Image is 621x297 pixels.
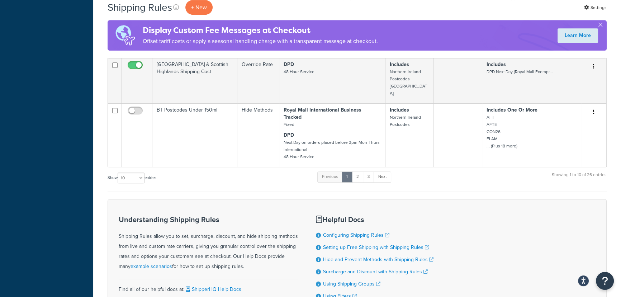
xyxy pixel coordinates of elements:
button: Open Resource Center [596,272,614,290]
p: Offset tariff costs or apply a seasonal handling charge with a transparent message at checkout. [143,36,378,46]
label: Show entries [108,173,156,183]
small: AFT AFTE CON26 FLAM ... (Plus 18 more) [487,114,517,149]
a: ShipperHQ Help Docs [184,286,241,293]
a: 3 [363,171,374,182]
small: Next Day on orders placed before 3pm Mon-Thurs International 48 Hour Service [284,139,380,160]
div: Find all of our helpful docs at: [119,279,298,294]
a: Hide and Prevent Methods with Shipping Rules [323,256,433,263]
a: 1 [342,171,352,182]
h3: Understanding Shipping Rules [119,216,298,223]
small: 48 Hour Service [284,69,314,75]
a: example scenarios [131,263,172,270]
a: Configuring Shipping Rules [323,231,389,239]
strong: DPD [284,61,294,68]
a: Learn More [558,28,598,43]
a: Using Shipping Groups [323,280,380,288]
strong: Includes [487,61,506,68]
strong: Includes [390,106,409,114]
a: Next [374,171,391,182]
h1: Shipping Rules [108,0,172,14]
a: Previous [317,171,342,182]
a: Surcharge and Discount with Shipping Rules [323,268,428,275]
h4: Display Custom Fee Messages at Checkout [143,24,378,36]
img: duties-banner-06bc72dcb5fe05cb3f9472aba00be2ae8eb53ab6f0d8bb03d382ba314ac3c341.png [108,20,143,51]
td: Hide Methods [237,103,279,167]
a: Settings [584,3,607,13]
td: Override Rate [237,58,279,103]
h3: Helpful Docs [316,216,433,223]
small: Northern Ireland Postcodes [GEOGRAPHIC_DATA] [390,69,427,96]
a: 2 [352,171,364,182]
small: Fixed [284,121,294,128]
strong: Royal Mail International Business Tracked [284,106,361,121]
td: BT Postcodes Under 150ml [152,103,237,167]
strong: Includes [390,61,409,68]
div: Showing 1 to 10 of 26 entries [552,171,607,186]
td: [GEOGRAPHIC_DATA] & Scottish Highlands Shipping Cost [152,58,237,103]
a: Setting up Free Shipping with Shipping Rules [323,244,429,251]
select: Showentries [118,173,144,183]
small: Northern Ireland Postcodes [390,114,421,128]
small: DPD Next Day (Royal Mail Exempt... [487,69,553,75]
strong: DPD [284,131,294,139]
div: Shipping Rules allow you to set, surcharge, discount, and hide shipping methods from live and cus... [119,216,298,272]
strong: Includes One Or More [487,106,537,114]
